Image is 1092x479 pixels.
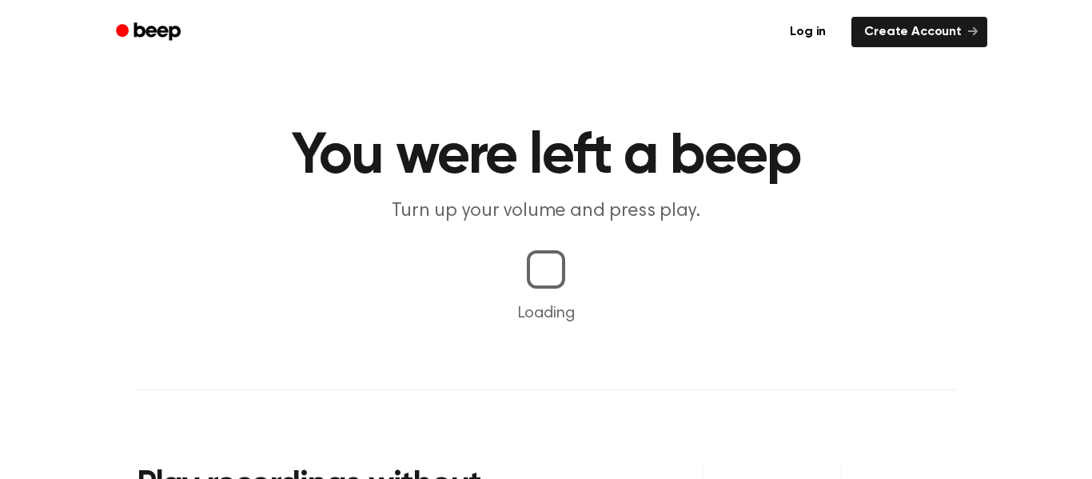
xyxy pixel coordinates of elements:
[105,17,195,48] a: Beep
[19,301,1073,325] p: Loading
[239,198,853,225] p: Turn up your volume and press play.
[137,128,955,186] h1: You were left a beep
[851,17,987,47] a: Create Account
[774,14,842,50] a: Log in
